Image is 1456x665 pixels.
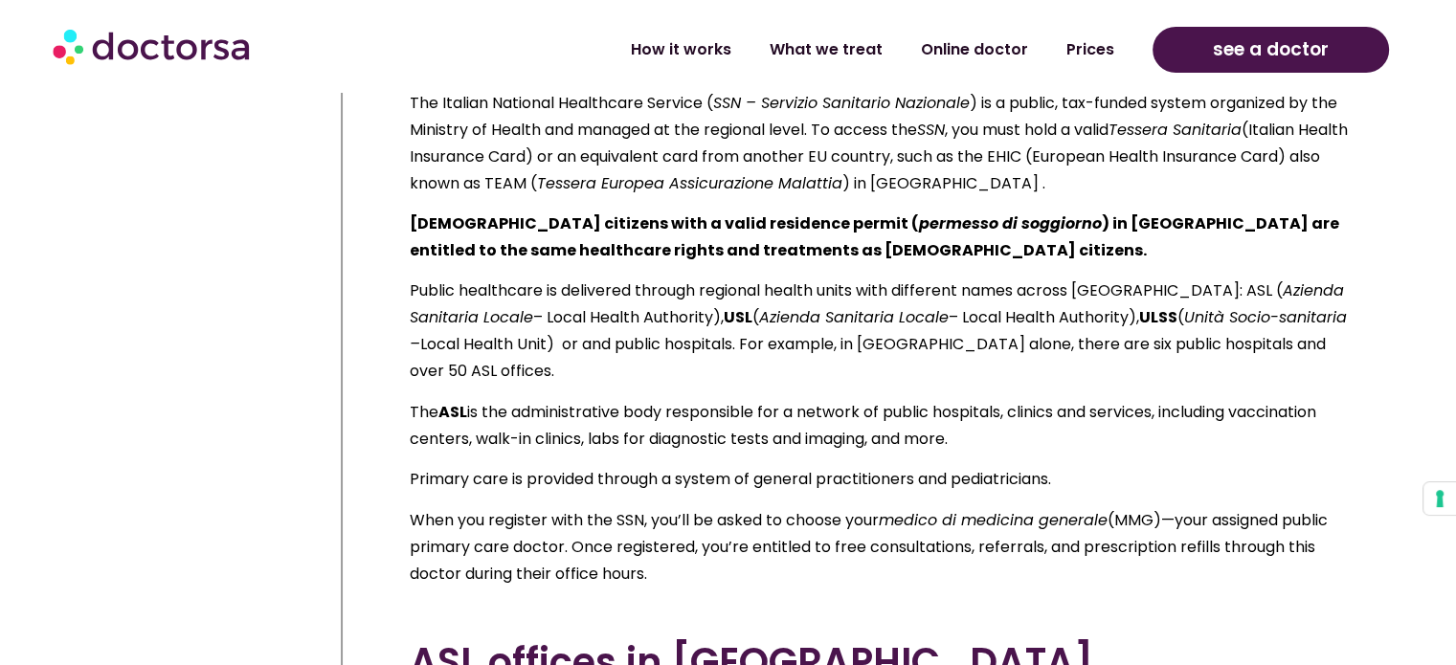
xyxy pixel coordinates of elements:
i: permesso di soggiorno [919,212,1102,234]
i: SSN – Servizio Sanitario Nazionale [713,92,970,114]
b: [DEMOGRAPHIC_DATA] citizens with a valid residence permit ( ) in [GEOGRAPHIC_DATA] are entitled t... [410,212,1339,261]
b: ASL [438,401,467,423]
p: When you register with the SSN, you’ll be asked to choose your (MMG)—your assigned public primary... [410,507,1350,587]
nav: Menu [384,28,1133,72]
b: USL [724,306,752,328]
i: Tessera Europea Assicurazione Malattia [537,172,842,194]
p: The is the administrative body responsible for a network of public hospitals, clinics and service... [410,399,1350,453]
a: What we treat [750,28,902,72]
i: medico di medicina generale [879,509,1108,531]
button: Your consent preferences for tracking technologies [1423,482,1456,515]
i: Azienda Sanitaria Locale [759,306,949,328]
p: The Italian National Healthcare Service ( ) is a public, tax-funded system organized by the Minis... [410,90,1350,197]
p: Primary care is provided through a system of general practitioners and pediatricians. [410,466,1350,493]
a: Online doctor [902,28,1047,72]
i: Tessera Sanitaria [1109,119,1242,141]
b: ULSS [1139,306,1177,328]
a: see a doctor [1153,27,1389,73]
p: Public healthcare is delivered through regional health units with different names across [GEOGRAP... [410,277,1350,385]
a: Prices [1047,28,1133,72]
a: How it works [612,28,750,72]
span: see a doctor [1213,34,1329,65]
i: SSN [917,119,945,141]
